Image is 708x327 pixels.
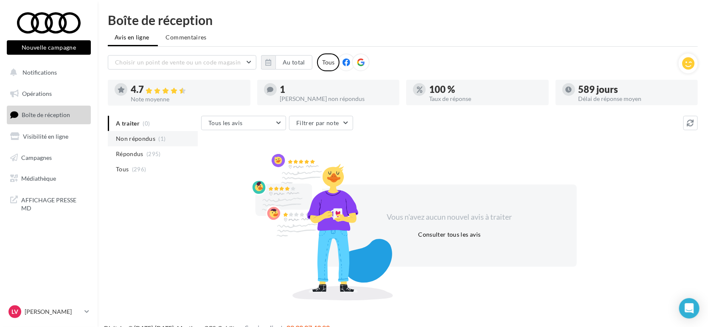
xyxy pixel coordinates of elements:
[21,194,87,212] span: AFFICHAGE PRESSE MD
[5,106,93,124] a: Boîte de réception
[201,116,286,130] button: Tous les avis
[131,96,244,102] div: Note moyenne
[21,154,52,161] span: Campagnes
[376,212,523,223] div: Vous n'avez aucun nouvel avis à traiter
[116,165,129,173] span: Tous
[23,133,68,140] span: Visibilité en ligne
[579,85,691,94] div: 589 jours
[108,14,698,26] div: Boîte de réception
[5,64,89,81] button: Notifications
[289,116,353,130] button: Filtrer par note
[415,229,484,240] button: Consulter tous les avis
[429,85,542,94] div: 100 %
[22,90,52,97] span: Opérations
[115,59,241,66] span: Choisir un point de vente ou un code magasin
[22,111,70,118] span: Boîte de réception
[5,170,93,187] a: Médiathèque
[5,191,93,216] a: AFFICHAGE PRESSE MD
[429,96,542,102] div: Taux de réponse
[5,149,93,167] a: Campagnes
[275,55,312,70] button: Au total
[261,55,312,70] button: Au total
[7,304,91,320] a: LV [PERSON_NAME]
[208,119,243,126] span: Tous les avis
[116,134,155,143] span: Non répondus
[22,69,57,76] span: Notifications
[679,298,700,319] div: Open Intercom Messenger
[116,150,143,158] span: Répondus
[131,85,244,95] div: 4.7
[280,96,393,102] div: [PERSON_NAME] non répondus
[11,307,18,316] span: LV
[159,135,166,142] span: (1)
[132,166,146,173] span: (296)
[146,151,161,157] span: (295)
[108,55,256,70] button: Choisir un point de vente ou un code magasin
[7,40,91,55] button: Nouvelle campagne
[317,53,340,71] div: Tous
[5,85,93,103] a: Opérations
[579,96,691,102] div: Délai de réponse moyen
[166,34,207,41] span: Commentaires
[280,85,393,94] div: 1
[25,307,81,316] p: [PERSON_NAME]
[21,175,56,182] span: Médiathèque
[5,128,93,145] a: Visibilité en ligne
